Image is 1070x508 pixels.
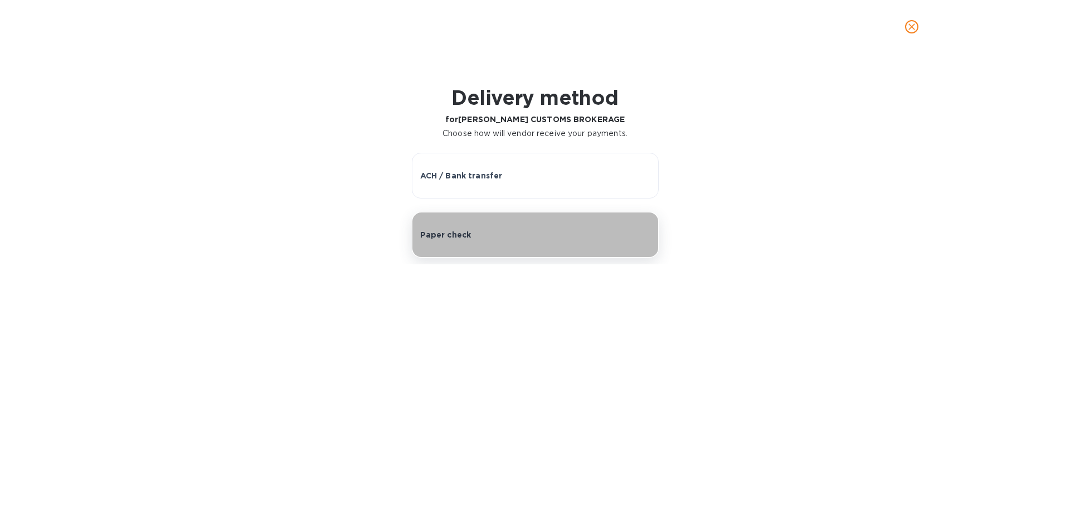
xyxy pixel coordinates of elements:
[412,153,659,199] button: ACH / Bank transfer
[420,170,503,181] p: ACH / Bank transfer
[442,128,628,139] p: Choose how will vendor receive your payments.
[420,229,471,240] p: Paper check
[412,212,659,258] button: Paper check
[898,13,925,40] button: close
[445,115,625,124] b: for [PERSON_NAME] CUSTOMS BROKERAGE
[442,86,628,109] h1: Delivery method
